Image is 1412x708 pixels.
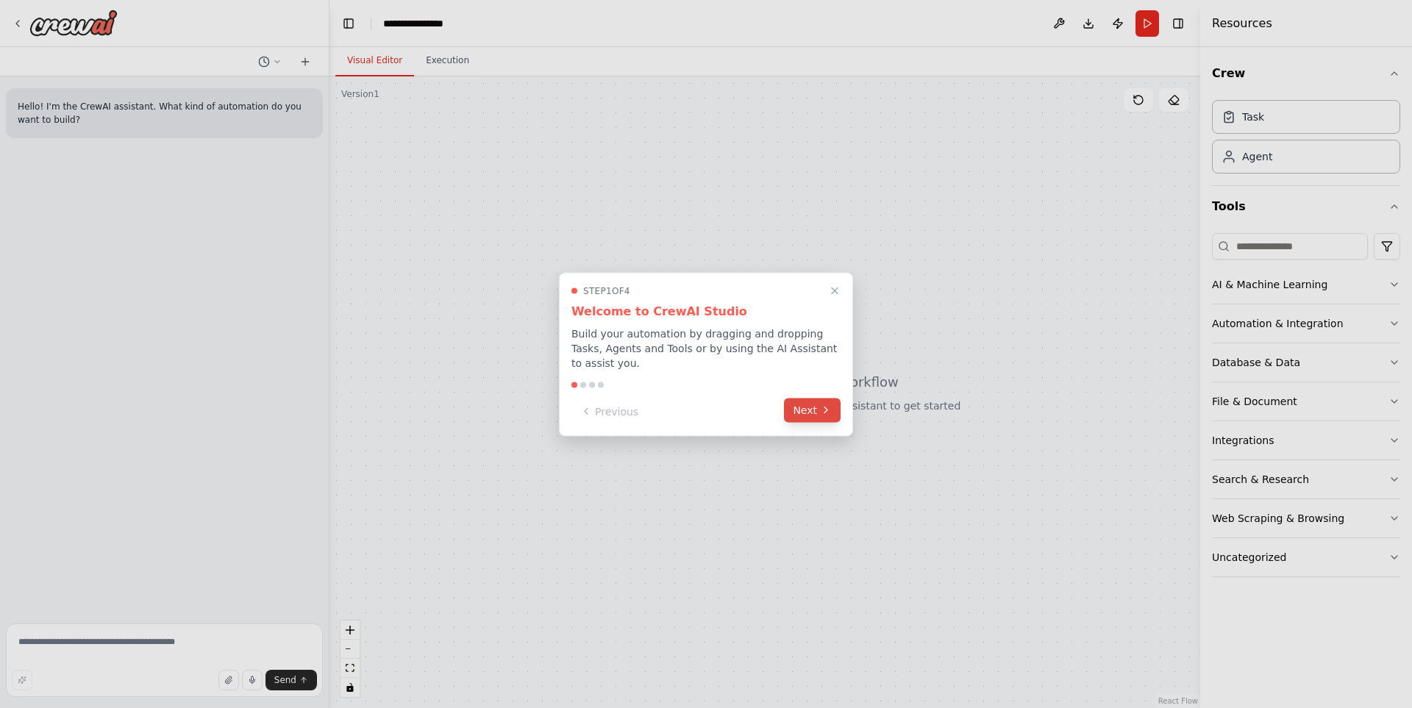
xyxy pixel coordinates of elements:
[338,13,359,34] button: Hide left sidebar
[583,285,630,296] span: Step 1 of 4
[571,326,841,370] p: Build your automation by dragging and dropping Tasks, Agents and Tools or by using the AI Assista...
[571,399,647,423] button: Previous
[826,282,844,299] button: Close walkthrough
[784,398,841,422] button: Next
[571,302,841,320] h3: Welcome to CrewAI Studio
